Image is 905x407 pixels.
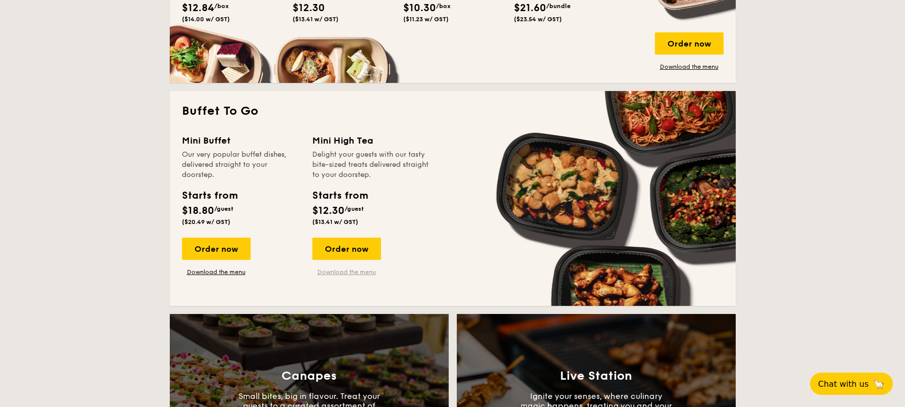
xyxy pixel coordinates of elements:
span: $10.30 [403,2,436,14]
div: Mini High Tea [312,133,431,148]
span: 🦙 [873,378,885,390]
button: Chat with us🦙 [810,373,893,395]
a: Download the menu [655,63,724,71]
span: ($13.41 w/ GST) [312,218,358,225]
div: Starts from [312,188,367,203]
div: Our very popular buffet dishes, delivered straight to your doorstep. [182,150,300,180]
span: ($14.00 w/ GST) [182,16,230,23]
span: /guest [214,205,233,212]
span: /bundle [546,3,570,10]
span: $12.84 [182,2,214,14]
span: Chat with us [818,379,869,389]
span: /box [436,3,451,10]
a: Download the menu [312,268,381,276]
span: $12.30 [293,2,325,14]
span: ($23.54 w/ GST) [514,16,562,23]
div: Order now [182,238,251,260]
span: $21.60 [514,2,546,14]
div: Starts from [182,188,237,203]
div: Order now [655,32,724,55]
a: Download the menu [182,268,251,276]
span: ($13.41 w/ GST) [293,16,339,23]
span: ($20.49 w/ GST) [182,218,230,225]
h3: Live Station [560,369,632,383]
div: Order now [312,238,381,260]
div: Mini Buffet [182,133,300,148]
h3: Canapes [281,369,337,383]
span: $12.30 [312,205,345,217]
h2: Buffet To Go [182,103,724,119]
span: /box [214,3,229,10]
span: /guest [345,205,364,212]
span: $18.80 [182,205,214,217]
span: ($11.23 w/ GST) [403,16,449,23]
div: Delight your guests with our tasty bite-sized treats delivered straight to your doorstep. [312,150,431,180]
